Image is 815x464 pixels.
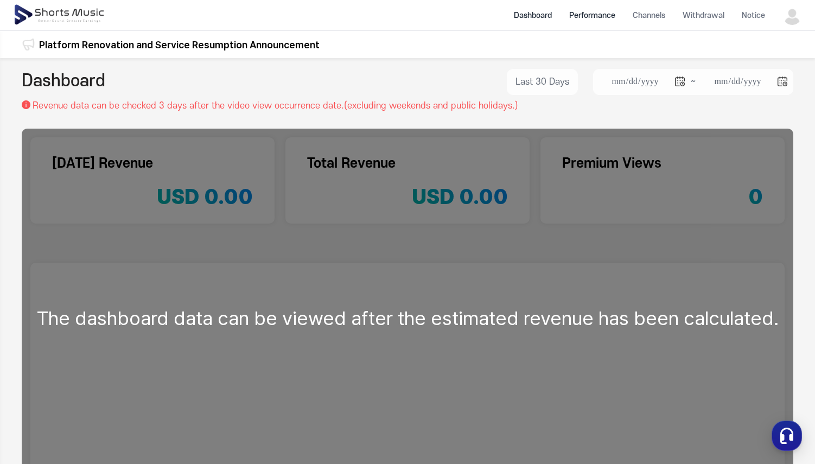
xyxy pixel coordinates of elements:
a: Channels [624,1,674,30]
a: Performance [561,1,624,30]
p: Revenue data can be checked 3 days after the video view occurrence date.(excluding weekends and p... [33,99,518,112]
img: 알림 아이콘 [22,38,35,51]
a: Dashboard [505,1,561,30]
span: Messages [90,361,122,370]
span: Home [28,360,47,369]
h2: Dashboard [22,69,105,95]
a: Messages [72,344,140,371]
a: Notice [733,1,774,30]
button: Last 30 Days [507,69,578,95]
a: Platform Renovation and Service Resumption Announcement [39,37,320,52]
a: Settings [140,344,208,371]
a: Withdrawal [674,1,733,30]
img: 사용자 이미지 [782,5,802,25]
li: ~ [593,69,793,95]
img: 설명 아이콘 [22,100,30,109]
a: Home [3,344,72,371]
span: Settings [161,360,187,369]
